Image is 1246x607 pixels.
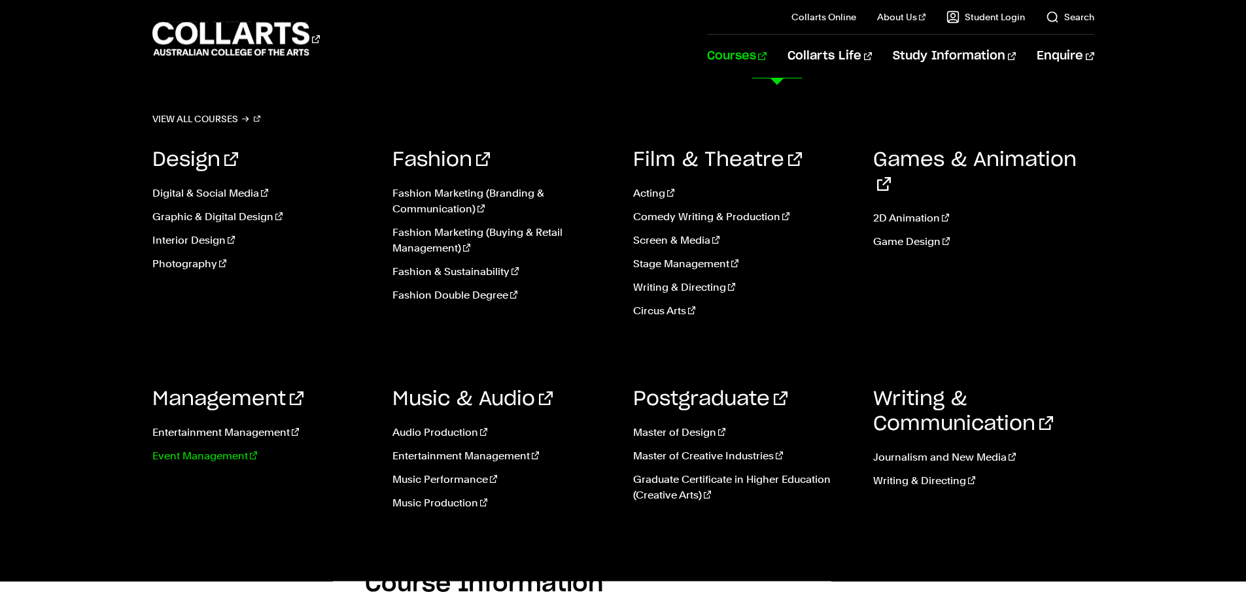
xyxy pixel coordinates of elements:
a: Writing & Directing [633,280,854,295]
a: Games & Animation [873,150,1077,195]
a: Music & Audio [392,389,553,409]
a: Screen & Media [633,233,854,248]
a: Interior Design [152,233,373,248]
a: Collarts Life [787,35,872,78]
a: Music Production [392,495,614,511]
a: Film & Theatre [633,150,802,170]
a: View all courses [152,110,261,128]
a: Graphic & Digital Design [152,209,373,225]
a: Enquire [1037,35,1094,78]
a: 2D Animation [873,210,1094,226]
a: Audio Production [392,425,614,440]
a: Writing & Communication [873,389,1053,434]
a: Entertainment Management [152,425,373,440]
a: Graduate Certificate in Higher Education (Creative Arts) [633,472,854,503]
a: Fashion & Sustainability [392,264,614,280]
a: Circus Arts [633,303,854,319]
a: Acting [633,186,854,201]
a: Writing & Directing [873,473,1094,489]
a: Game Design [873,234,1094,250]
a: Fashion Double Degree [392,287,614,303]
a: Fashion [392,150,490,170]
a: Design [152,150,238,170]
div: Go to homepage [152,20,320,57]
a: Postgraduate [633,389,787,409]
a: Management [152,389,303,409]
a: Entertainment Management [392,448,614,464]
a: Master of Creative Industries [633,448,854,464]
a: Collarts Online [791,10,856,24]
a: Digital & Social Media [152,186,373,201]
a: Photography [152,256,373,272]
a: Comedy Writing & Production [633,209,854,225]
a: Event Management [152,448,373,464]
a: Fashion Marketing (Buying & Retail Management) [392,225,614,256]
a: Fashion Marketing (Branding & Communication) [392,186,614,217]
a: Music Performance [392,472,614,487]
a: About Us [877,10,926,24]
a: Student Login [946,10,1025,24]
a: Study Information [893,35,1016,78]
a: Journalism and New Media [873,450,1094,465]
a: Master of Design [633,425,854,440]
a: Courses [707,35,767,78]
a: Search [1046,10,1094,24]
a: Stage Management [633,256,854,272]
h2: Course Information [365,570,882,599]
